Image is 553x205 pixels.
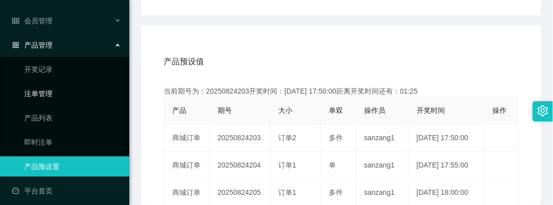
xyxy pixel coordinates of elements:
[12,17,53,25] span: 会员管理
[329,106,343,114] span: 单双
[24,84,121,104] a: 注单管理
[210,152,270,179] td: 20250824204
[364,106,385,114] span: 操作员
[409,152,484,179] td: [DATE] 17:55:00
[164,56,204,68] span: 产品预设值
[164,86,519,97] div: 当前期号为：20250824203开奖时间：[DATE] 17:50:00距离开奖时间还有：01:25
[164,152,210,179] td: 商城订单
[12,42,19,49] i: 图标: appstore-o
[537,105,548,116] i: 图标: setting
[12,181,121,201] a: 图标: dashboard平台首页
[278,106,292,114] span: 大小
[278,161,296,169] span: 订单1
[210,125,270,152] td: 20250824203
[356,125,409,152] td: sanzang1
[329,134,343,142] span: 多件
[218,106,232,114] span: 期号
[409,125,484,152] td: [DATE] 17:50:00
[278,134,296,142] span: 订单2
[278,188,296,196] span: 订单1
[12,41,53,49] span: 产品管理
[329,188,343,196] span: 多件
[24,156,121,177] a: 产品预设置
[164,125,210,152] td: 商城订单
[417,106,445,114] span: 开奖时间
[356,152,409,179] td: sanzang1
[24,59,121,79] a: 开奖记录
[329,161,336,169] span: 单
[492,106,507,114] span: 操作
[12,17,19,24] i: 图标: table
[24,108,121,128] a: 产品列表
[24,132,121,152] a: 即时注单
[172,106,186,114] span: 产品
